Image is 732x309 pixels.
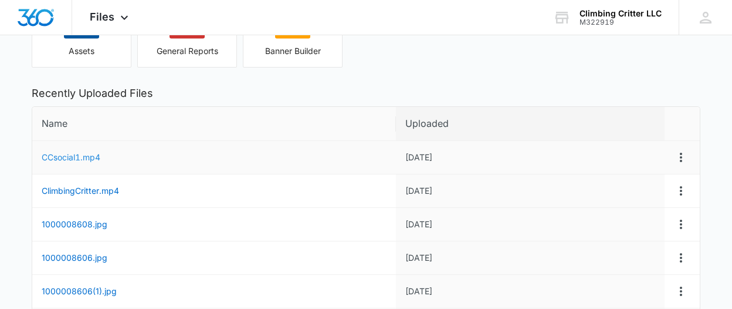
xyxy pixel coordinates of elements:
button: More Options [674,150,688,164]
button: More Options [674,184,688,198]
td: [DATE] [396,241,665,275]
button: More Options [674,251,688,265]
button: 1000008606.jpg [42,253,107,263]
a: ClimbingCritter.mp4 [42,186,119,196]
button: 1000008608.jpg [42,220,107,229]
span: Uploaded [405,116,646,131]
th: Name [32,107,396,141]
button: More Options [674,217,688,231]
td: [DATE] [396,208,665,241]
button: More Options [674,284,688,298]
td: [DATE] [396,141,665,174]
div: Assets [32,46,131,56]
div: account id [579,18,662,26]
button: 1000008606(1).jpg [42,287,117,296]
div: General Reports [138,46,236,56]
div: account name [579,9,662,18]
span: Name [42,116,378,131]
span: 1000008606.jpg [42,253,107,263]
td: [DATE] [396,275,665,308]
span: Files [90,11,114,23]
h2: Recently Uploaded Files [32,85,700,101]
td: [DATE] [396,174,665,208]
div: Banner Builder [243,46,342,56]
a: CCsocial1.mp4 [42,152,100,162]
